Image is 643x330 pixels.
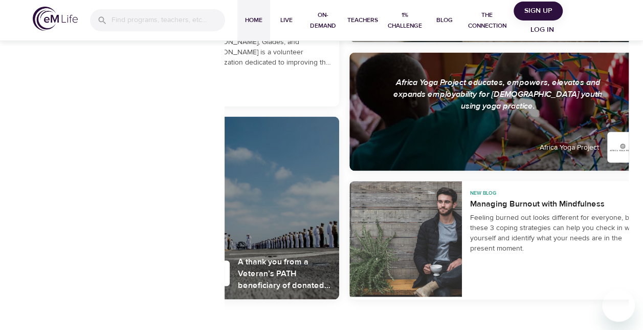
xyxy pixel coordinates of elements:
[386,10,424,31] span: 1% Challenge
[464,10,509,31] span: The Connection
[386,77,610,112] div: Africa Yoga Project educates, empowers, elevates and expands employability for [DEMOGRAPHIC_DATA]...
[241,15,266,26] span: Home
[274,15,299,26] span: Live
[204,27,331,68] div: The United Way of Lee, [PERSON_NAME], Glades, and [PERSON_NAME] is a volunteer organization dedic...
[518,20,567,39] button: Log in
[33,7,78,31] img: logo
[522,24,563,36] span: Log in
[518,5,559,17] span: Sign Up
[470,198,638,210] div: Managing Burnout with Mindfulness
[307,10,339,31] span: On-Demand
[432,15,456,26] span: Blog
[514,2,563,20] button: Sign Up
[470,212,638,253] div: Feeling burned out looks different for everyone, but these 3 coping strategies can help you check...
[238,256,331,291] div: A thank you from a Veteran’s PATH beneficiary of donated Mindful Minutes.
[540,142,599,152] div: Africa Yoga Project
[470,189,638,196] div: New Blog
[112,9,225,31] input: Find programs, teachers, etc...
[347,15,378,26] span: Teachers
[602,289,635,322] iframe: Button to launch messaging window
